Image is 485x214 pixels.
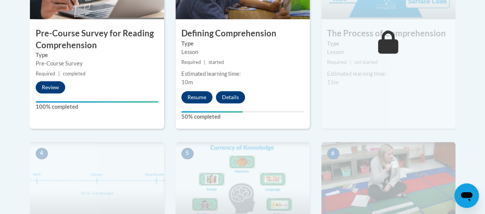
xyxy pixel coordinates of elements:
[216,91,245,103] button: Details
[30,28,164,51] h3: Pre-Course Survey for Reading Comprehension
[350,59,351,65] span: |
[327,79,339,85] span: 15m
[181,70,304,78] div: Estimated learning time:
[181,79,193,85] span: 10m
[181,39,304,48] label: Type
[181,148,194,159] span: 5
[327,59,347,65] span: Required
[327,148,339,159] span: 6
[63,71,85,77] span: completed
[36,148,48,159] span: 4
[327,70,450,78] div: Estimated learning time:
[36,51,158,59] label: Type
[354,59,378,65] span: not started
[176,28,310,39] h3: Defining Comprehension
[209,59,224,65] span: started
[36,59,158,68] div: Pre-Course Survey
[58,71,60,77] span: |
[204,59,206,65] span: |
[321,28,455,39] h3: The Process of Comprehension
[36,71,55,77] span: Required
[181,59,201,65] span: Required
[181,111,243,113] div: Your progress
[36,103,158,111] label: 100% completed
[327,39,450,48] label: Type
[181,91,212,103] button: Resume
[181,48,304,56] div: Lesson
[36,101,158,103] div: Your progress
[327,48,450,56] div: Lesson
[181,113,304,121] label: 50% completed
[36,81,65,93] button: Review
[454,183,479,208] iframe: Button to launch messaging window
